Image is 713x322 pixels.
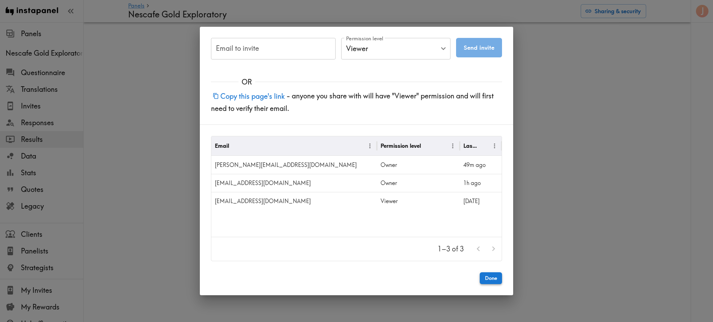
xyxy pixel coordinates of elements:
button: Menu [365,140,375,151]
p: 1–3 of 3 [438,244,464,254]
div: Viewer [377,192,460,210]
div: alessia.calcabrini@ogilvy.com [211,192,377,210]
span: OR [238,77,255,87]
div: chau.dang@ogilvy.com [211,156,377,174]
div: Last Viewed [463,142,478,149]
button: Menu [447,140,458,151]
button: Menu [489,140,500,151]
span: 1h ago [463,179,481,186]
span: 49m ago [463,161,486,168]
div: jordan.buck@ogilvy.com [211,174,377,192]
button: Copy this page's link [211,89,287,104]
div: Viewer [341,38,450,59]
button: Sort [479,140,489,151]
div: Owner [377,156,460,174]
button: Send invite [456,38,502,57]
button: Sort [230,140,241,151]
label: Permission level [346,35,383,42]
div: - anyone you share with will have "Viewer" permission and will first need to verify their email. [200,87,513,124]
span: [DATE] [463,198,480,204]
button: Sort [422,140,432,151]
div: Email [215,142,229,149]
div: Permission level [381,142,421,149]
button: Done [480,272,502,284]
div: Owner [377,174,460,192]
